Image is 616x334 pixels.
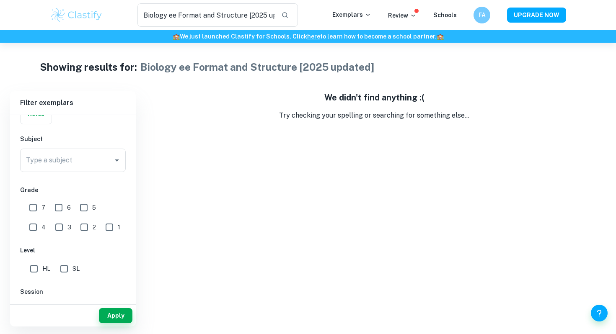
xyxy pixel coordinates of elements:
[507,8,566,23] button: UPGRADE NOW
[142,110,606,121] p: Try checking your spelling or searching for something else...
[388,11,417,20] p: Review
[41,223,46,232] span: 4
[10,91,136,115] h6: Filter exemplars
[99,308,132,323] button: Apply
[20,287,126,296] h6: Session
[437,33,444,40] span: 🏫
[41,203,45,212] span: 7
[173,33,180,40] span: 🏫
[307,33,320,40] a: here
[20,134,126,144] h6: Subject
[67,203,71,212] span: 6
[474,7,490,23] button: FA
[93,223,96,232] span: 2
[591,305,608,321] button: Help and Feedback
[111,154,123,166] button: Open
[20,185,126,195] h6: Grade
[137,3,274,27] input: Search for any exemplars...
[118,223,120,232] span: 1
[332,10,371,19] p: Exemplars
[67,223,71,232] span: 3
[2,32,614,41] h6: We just launched Clastify for Schools. Click to learn how to become a school partner.
[50,7,103,23] img: Clastify logo
[20,246,126,255] h6: Level
[42,264,50,273] span: HL
[433,12,457,18] a: Schools
[142,91,606,104] h5: We didn't find anything :(
[72,264,80,273] span: SL
[92,203,96,212] span: 5
[140,59,374,75] h1: Biology ee Format and Structure [2025 updated]
[477,10,487,20] h6: FA
[40,59,137,75] h1: Showing results for:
